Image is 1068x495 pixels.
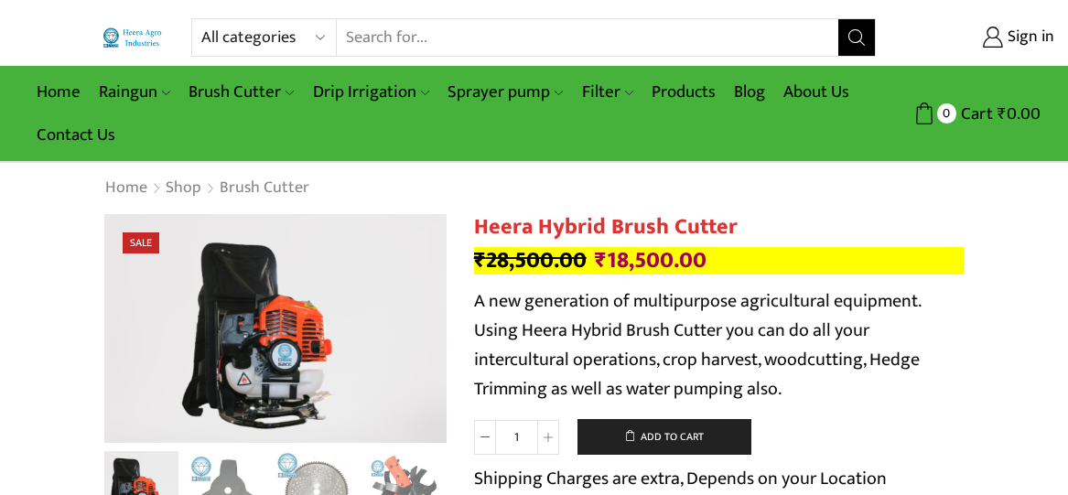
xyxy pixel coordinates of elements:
a: About Us [774,70,858,113]
a: Filter [573,70,642,113]
bdi: 0.00 [998,100,1041,128]
h1: Heera Hybrid Brush Cutter [474,214,965,241]
span: Cart [956,102,993,126]
a: Contact Us [27,113,124,156]
a: 0 Cart ₹0.00 [894,97,1041,131]
a: Home [104,177,148,200]
a: Products [642,70,725,113]
button: Search button [838,19,875,56]
p: A new generation of multipurpose agricultural equipment. Using Heera Hybrid Brush Cutter you can ... [474,286,965,404]
a: Drip Irrigation [304,70,438,113]
button: Add to cart [577,419,751,456]
span: ₹ [595,242,607,279]
bdi: 18,500.00 [595,242,707,279]
input: Search for... [337,19,839,56]
a: Blog [725,70,774,113]
input: Product quantity [496,420,537,455]
div: 1 / 10 [104,214,447,442]
span: ₹ [998,100,1007,128]
a: Brush Cutter [179,70,303,113]
span: Sale [123,232,159,253]
a: Home [27,70,90,113]
a: Sign in [903,21,1054,54]
a: Sprayer pump [438,70,572,113]
span: ₹ [474,242,486,279]
a: Shop [165,177,202,200]
a: Brush Cutter [219,177,310,200]
span: Sign in [1003,26,1054,49]
nav: Breadcrumb [104,177,310,200]
bdi: 28,500.00 [474,242,587,279]
span: 0 [937,103,956,123]
p: Shipping Charges are extra, Depends on your Location [474,464,887,493]
a: Raingun [90,70,179,113]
